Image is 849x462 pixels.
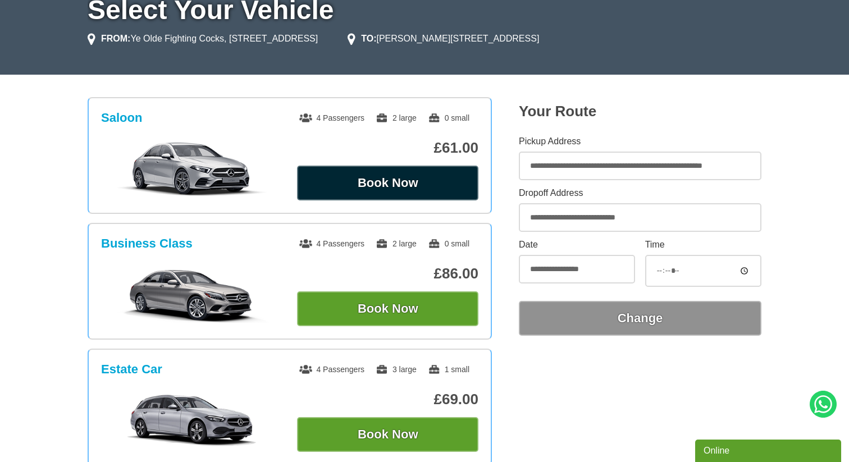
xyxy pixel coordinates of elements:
[376,239,417,248] span: 2 large
[299,113,364,122] span: 4 Passengers
[361,34,376,43] strong: TO:
[297,391,478,408] p: £69.00
[519,137,761,146] label: Pickup Address
[348,32,539,45] li: [PERSON_NAME][STREET_ADDRESS]
[297,291,478,326] button: Book Now
[107,392,276,449] img: Estate Car
[376,113,417,122] span: 2 large
[101,111,142,125] h3: Saloon
[519,301,761,336] button: Change
[376,365,417,374] span: 3 large
[428,113,469,122] span: 0 small
[101,362,162,377] h3: Estate Car
[519,240,635,249] label: Date
[107,267,276,323] img: Business Class
[428,365,469,374] span: 1 small
[88,32,318,45] li: Ye Olde Fighting Cocks, [STREET_ADDRESS]
[101,236,193,251] h3: Business Class
[107,141,276,197] img: Saloon
[428,239,469,248] span: 0 small
[645,240,761,249] label: Time
[297,139,478,157] p: £61.00
[297,417,478,452] button: Book Now
[101,34,130,43] strong: FROM:
[299,365,364,374] span: 4 Passengers
[299,239,364,248] span: 4 Passengers
[519,189,761,198] label: Dropoff Address
[297,265,478,282] p: £86.00
[519,103,761,120] h2: Your Route
[695,437,843,462] iframe: chat widget
[297,166,478,200] button: Book Now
